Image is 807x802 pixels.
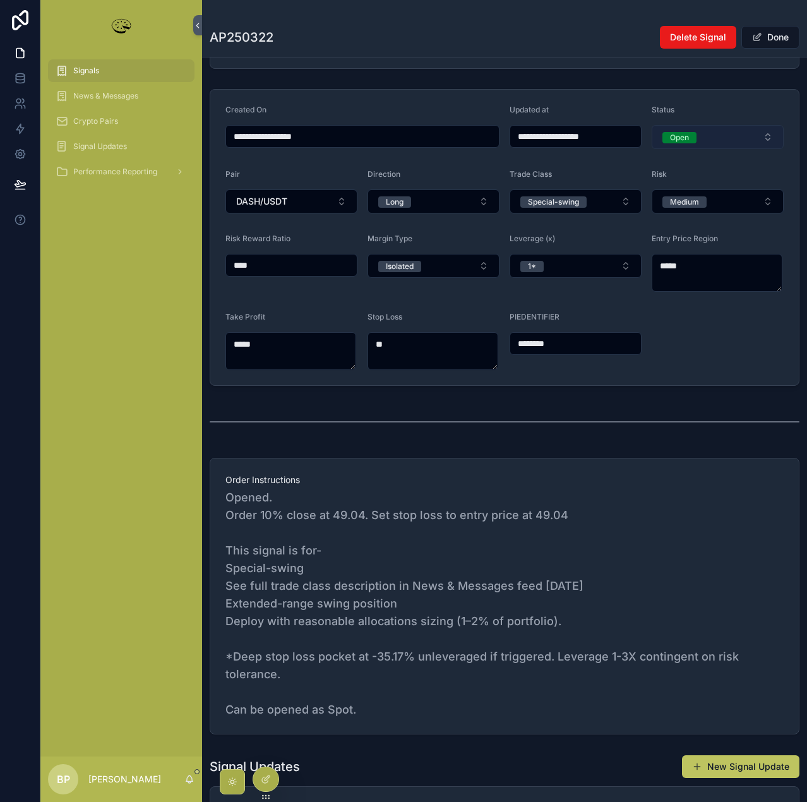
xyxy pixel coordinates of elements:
span: Performance Reporting [73,167,157,177]
button: Select Button [225,189,357,213]
span: Crypto Pairs [73,116,118,126]
button: Delete Signal [660,26,736,49]
span: Pair [225,169,240,179]
a: Performance Reporting [48,160,194,183]
button: Done [741,26,799,49]
span: Trade Class [510,169,552,179]
div: Medium [670,196,699,208]
a: Signals [48,59,194,82]
h1: AP250322 [210,28,273,46]
span: BP [57,772,70,787]
span: Delete Signal [670,31,726,44]
span: Entry Price Region [652,234,718,243]
span: Opened. Order 10% close at 49.04. Set stop loss to entry price at 49.04 This signal is for- Speci... [225,489,784,719]
img: App logo [109,15,134,35]
span: Margin Type [368,234,412,243]
div: Isolated [386,261,414,272]
span: Risk Reward Ratio [225,234,290,243]
a: Crypto Pairs [48,110,194,133]
button: Select Button [652,189,784,213]
button: Select Button [652,125,784,149]
span: News & Messages [73,91,138,101]
span: DASH/USDT [236,195,287,208]
div: scrollable content [40,51,202,200]
button: Select Button [510,189,642,213]
button: New Signal Update [682,755,799,778]
button: Select Button [510,254,642,278]
span: Take Profit [225,312,265,321]
a: News & Messages [48,85,194,107]
span: Updated at [510,105,549,114]
span: Direction [368,169,400,179]
span: PIEDENTIFIER [510,312,559,321]
button: Select Button [368,189,499,213]
span: Order Instructions [225,474,784,486]
span: Signals [73,66,99,76]
h1: Signal Updates [210,758,300,775]
div: Special-swing [528,196,579,208]
a: Signal Updates [48,135,194,158]
div: Open [670,132,689,143]
div: Long [386,196,403,208]
p: [PERSON_NAME] [88,773,161,786]
span: Stop Loss [368,312,402,321]
span: Created On [225,105,266,114]
span: Risk [652,169,667,179]
span: Leverage (x) [510,234,555,243]
span: Signal Updates [73,141,127,152]
span: Status [652,105,674,114]
button: Select Button [368,254,499,278]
